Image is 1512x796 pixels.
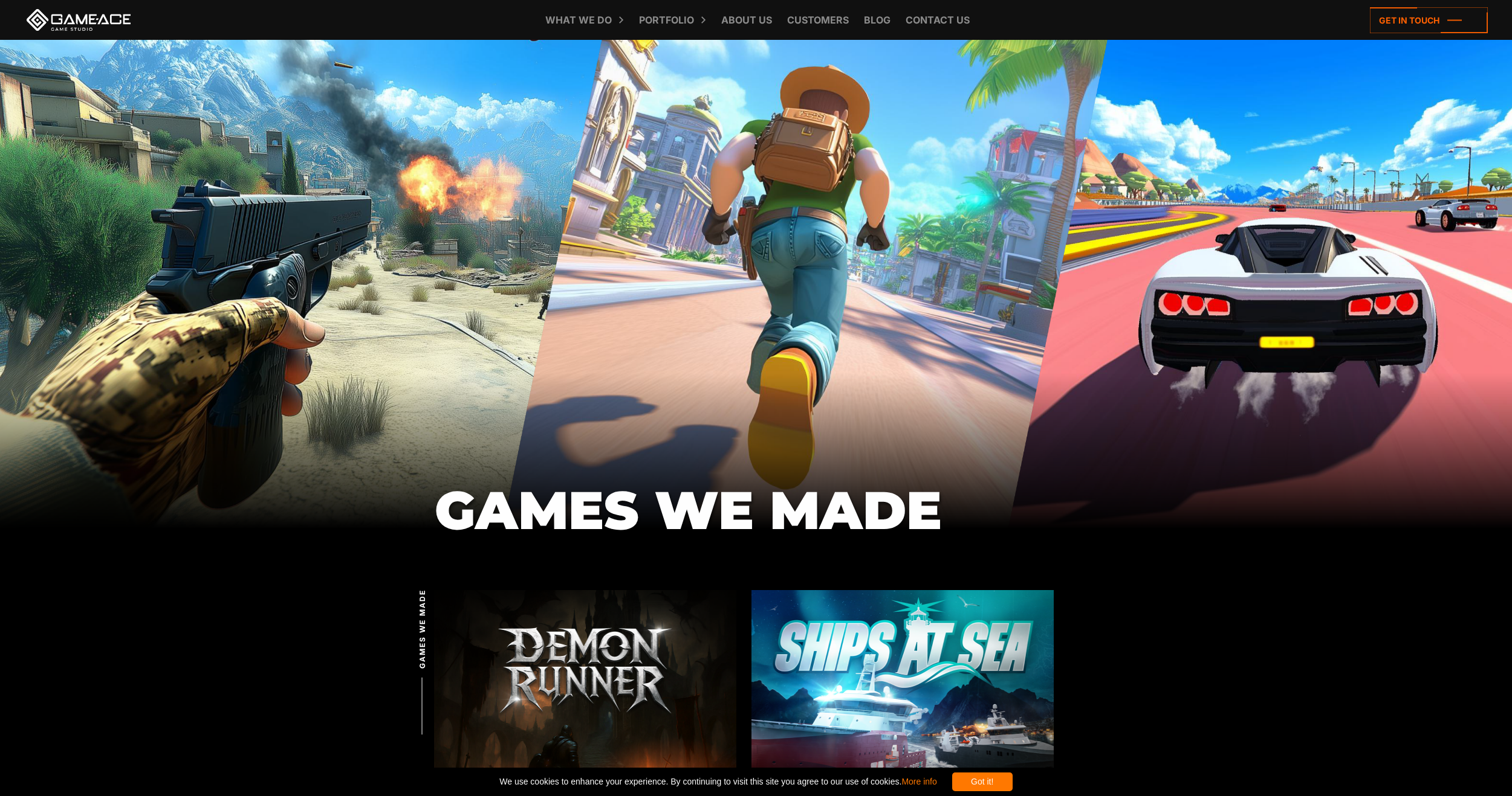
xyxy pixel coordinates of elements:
[435,481,1079,539] h1: GAMES WE MADE
[499,772,936,791] span: We use cookies to enhance your experience. By continuing to visit this site you agree to our use ...
[1370,7,1488,33] a: Get in touch
[952,772,1013,791] div: Got it!
[901,777,936,786] a: More info
[417,589,428,668] span: GAMES WE MADE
